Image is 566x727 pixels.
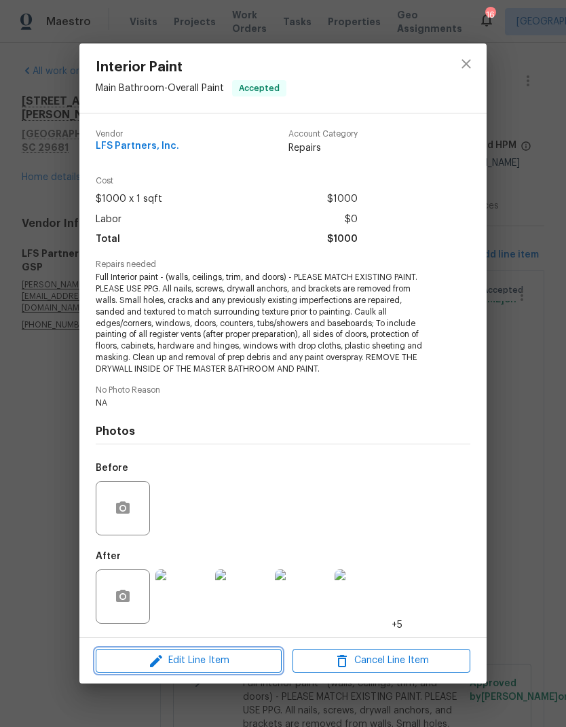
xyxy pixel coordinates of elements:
span: Interior Paint [96,60,286,75]
span: Repairs [288,141,358,155]
h5: After [96,552,121,561]
span: $1000 [327,230,358,249]
span: Account Category [288,130,358,139]
span: Labor [96,210,121,230]
span: Vendor [96,130,179,139]
button: Cancel Line Item [293,649,470,673]
button: close [450,48,483,80]
span: NA [96,397,433,409]
span: Total [96,230,120,249]
span: Edit Line Item [100,652,278,669]
button: Edit Line Item [96,649,282,673]
h4: Photos [96,425,470,438]
span: Full Interior paint - (walls, ceilings, trim, and doors) - PLEASE MATCH EXISTING PAINT. PLEASE US... [96,272,433,374]
span: $0 [345,210,358,230]
span: +5 [392,618,402,632]
span: Repairs needed [96,260,470,269]
h5: Before [96,463,128,473]
span: Cost [96,177,358,185]
span: $1000 [327,190,358,209]
span: $1000 x 1 sqft [96,190,162,209]
span: Accepted [233,82,285,95]
span: LFS Partners, Inc. [96,141,179,152]
div: 16 [485,8,495,22]
span: Cancel Line Item [297,652,466,669]
span: Main Bathroom - Overall Paint [96,84,224,93]
span: No Photo Reason [96,386,470,395]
